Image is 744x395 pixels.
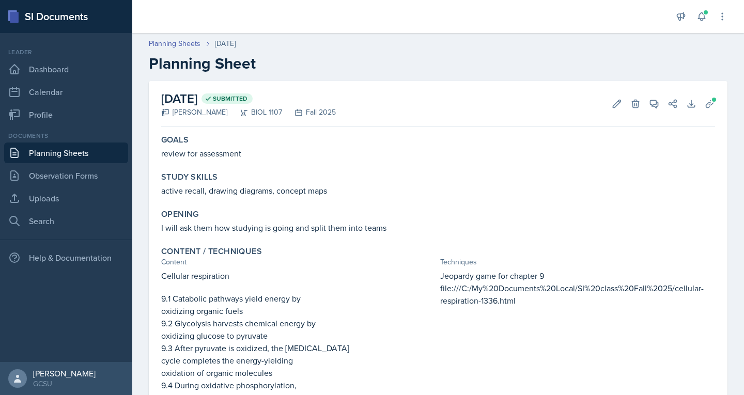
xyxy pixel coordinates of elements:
span: Submitted [213,94,247,103]
div: Content [161,257,436,267]
p: I will ask them how studying is going and split them into teams [161,222,715,234]
p: 9.2 Glycolysis harvests chemical energy by [161,317,436,329]
a: Planning Sheets [4,143,128,163]
div: Techniques [440,257,715,267]
label: Goals [161,135,189,145]
h2: Planning Sheet [149,54,727,73]
p: cycle completes the energy-yielding [161,354,436,367]
div: Help & Documentation [4,247,128,268]
p: oxidizing glucose to pyruvate [161,329,436,342]
p: 9.3 After pyruvate is oxidized, the [MEDICAL_DATA] [161,342,436,354]
p: Jeopardy game for chapter 9 [440,270,715,282]
a: Uploads [4,188,128,209]
div: BIOL 1107 [227,107,282,118]
div: [PERSON_NAME] [33,368,96,378]
p: oxidizing organic fuels [161,305,436,317]
p: 9.1 Catabolic pathways yield energy by [161,292,436,305]
p: Cellular respiration [161,270,436,282]
h2: [DATE] [161,89,336,108]
div: Documents [4,131,128,140]
p: 9.4 During oxidative phosphorylation, [161,379,436,391]
a: Dashboard [4,59,128,80]
label: Study Skills [161,172,218,182]
p: oxidation of organic molecules [161,367,436,379]
div: [DATE] [215,38,236,49]
label: Opening [161,209,199,219]
div: Fall 2025 [282,107,336,118]
p: file:///C:/My%20Documents%20Local/SI%20class%20Fall%2025/cellular-respiration-1336.html [440,282,715,307]
div: [PERSON_NAME] [161,107,227,118]
a: Observation Forms [4,165,128,186]
a: Search [4,211,128,231]
div: GCSU [33,378,96,389]
a: Profile [4,104,128,125]
a: Calendar [4,82,128,102]
a: Planning Sheets [149,38,200,49]
label: Content / Techniques [161,246,262,257]
p: review for assessment [161,147,715,160]
p: active recall, drawing diagrams, concept maps [161,184,715,197]
div: Leader [4,48,128,57]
